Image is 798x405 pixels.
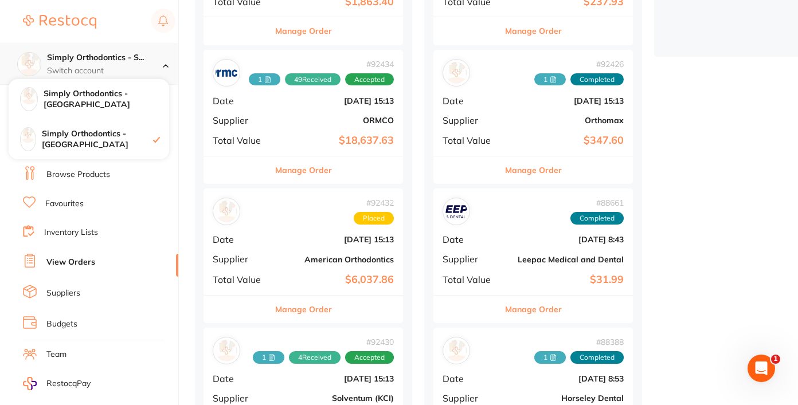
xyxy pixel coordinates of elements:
span: Completed [570,351,624,364]
button: Manage Order [275,17,332,45]
b: American Orthodontics [279,255,394,264]
a: Inventory Lists [44,227,98,238]
b: $347.60 [509,135,624,147]
span: Supplier [443,393,500,403]
button: Manage Order [275,296,332,323]
div: ORMCO#924341 49ReceivedAcceptedDate[DATE] 15:13SupplierORMCOTotal Value$18,637.63Manage Order [204,50,403,184]
b: [DATE] 15:13 [279,235,394,244]
span: Supplier [213,254,270,264]
span: # 88661 [570,198,624,207]
span: Received [249,73,280,86]
span: Completed [570,212,624,225]
span: Date [443,373,500,384]
img: Simply Orthodontics - Sunbury [21,88,37,104]
h4: Simply Orthodontics - Sydenham [47,52,163,64]
img: Leepac Medical and Dental [445,200,467,222]
b: Orthomax [509,116,624,125]
span: Supplier [213,393,270,403]
span: Supplier [443,115,500,125]
span: # 92434 [249,60,394,69]
button: Manage Order [505,296,562,323]
img: Horseley Dental [445,340,467,361]
span: Total Value [443,135,500,146]
b: $18,637.63 [279,135,394,147]
span: Accepted [345,73,394,86]
img: Orthomax [445,62,467,84]
b: Horseley Dental [509,394,624,403]
span: # 92432 [354,198,394,207]
span: # 92430 [253,337,394,347]
a: Suppliers [46,288,80,299]
b: [DATE] 15:13 [279,96,394,105]
a: Browse Products [46,169,110,180]
b: [DATE] 15:13 [279,374,394,383]
div: American Orthodontics#92432PlacedDate[DATE] 15:13SupplierAmerican OrthodonticsTotal Value$6,037.8... [204,188,403,323]
img: Simply Orthodontics - Sydenham [18,53,41,76]
span: Placed [354,212,394,225]
a: Budgets [46,319,77,330]
span: Received [534,351,566,364]
a: View Orders [46,257,95,268]
img: Solventum (KCI) [216,340,237,361]
b: Solventum (KCI) [279,394,394,403]
button: Manage Order [505,17,562,45]
b: ORMCO [279,116,394,125]
b: Leepac Medical and Dental [509,255,624,264]
span: Supplier [443,254,500,264]
span: Total Value [443,274,500,285]
span: Date [443,96,500,106]
span: Received [289,351,341,364]
span: Total Value [213,274,270,285]
span: Received [253,351,284,364]
b: [DATE] 8:43 [509,235,624,244]
img: RestocqPay [23,377,37,390]
a: Restocq Logo [23,9,96,35]
a: Team [46,349,66,360]
span: Date [213,234,270,245]
b: $31.99 [509,274,624,286]
img: ORMCO [216,62,237,84]
img: Simply Orthodontics - Sydenham [21,128,36,143]
button: Manage Order [275,156,332,184]
span: 1 [771,355,780,364]
p: Switch account [47,65,163,77]
span: Date [213,96,270,106]
span: Completed [570,73,624,86]
h4: Simply Orthodontics - [GEOGRAPHIC_DATA] [44,88,169,111]
b: $6,037.86 [279,274,394,286]
img: Restocq Logo [23,15,96,29]
span: Received [534,73,566,86]
b: [DATE] 15:13 [509,96,624,105]
span: Received [285,73,341,86]
span: Date [213,373,270,384]
a: Favourites [45,198,84,210]
b: [DATE] 8:53 [509,374,624,383]
span: Accepted [345,351,394,364]
button: Manage Order [505,156,562,184]
iframe: Intercom live chat [748,355,775,382]
a: RestocqPay [23,377,91,390]
h4: Simply Orthodontics - [GEOGRAPHIC_DATA] [42,128,153,151]
img: American Orthodontics [216,200,237,222]
span: # 92426 [534,60,624,69]
span: RestocqPay [46,378,91,390]
span: Supplier [213,115,270,125]
span: Date [443,234,500,245]
span: # 88388 [534,337,624,347]
span: Total Value [213,135,270,146]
